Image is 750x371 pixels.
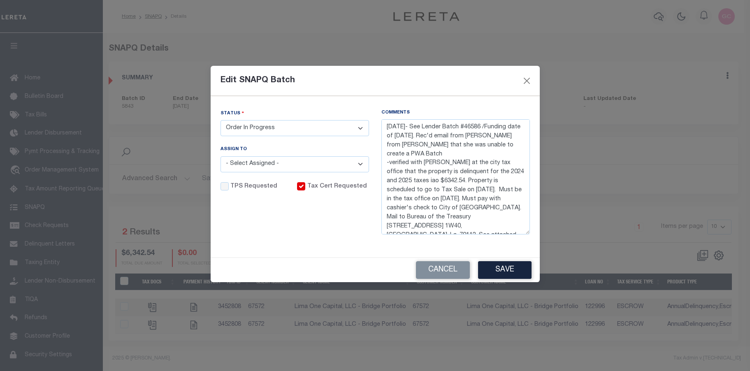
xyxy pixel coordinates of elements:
label: Assign To [221,146,247,153]
button: Cancel [416,261,470,279]
h5: Edit SNAPQ Batch [221,76,295,86]
label: Comments [381,109,410,116]
label: TPS Requested [230,182,277,191]
button: Close [521,75,532,86]
button: Save [478,261,532,279]
label: Tax Cert Requested [307,182,367,191]
label: Status [221,109,244,117]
